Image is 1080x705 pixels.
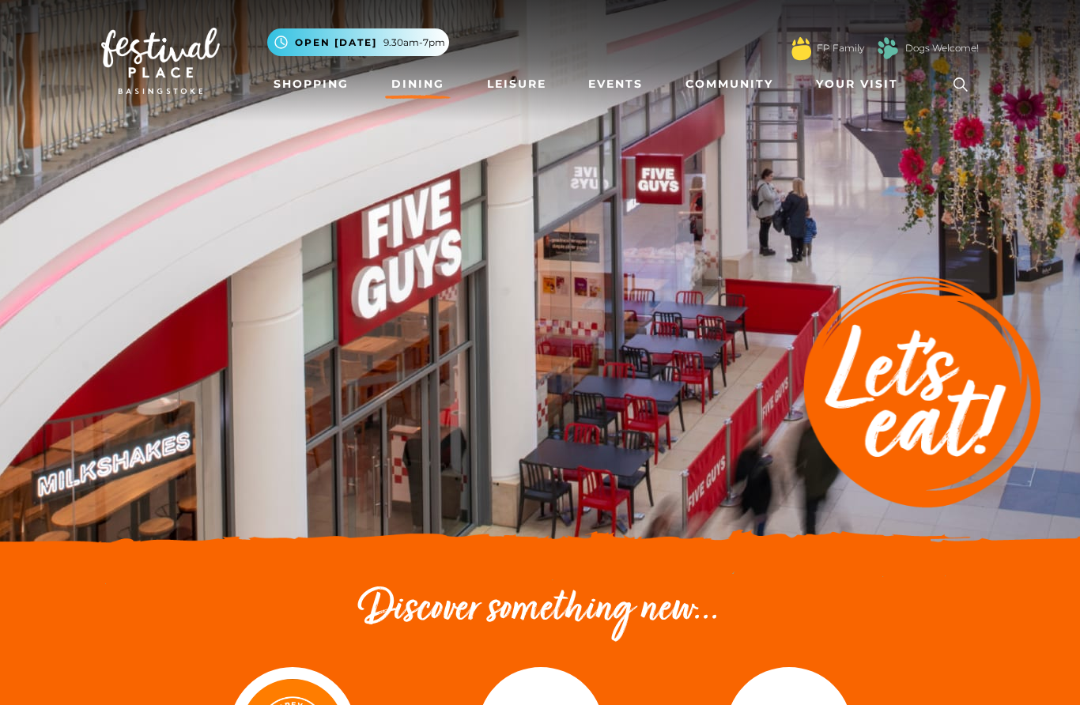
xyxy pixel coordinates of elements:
[582,70,649,99] a: Events
[383,36,445,50] span: 9.30am-7pm
[481,70,553,99] a: Leisure
[905,41,979,55] a: Dogs Welcome!
[817,41,864,55] a: FP Family
[101,585,979,635] h2: Discover something new...
[810,70,912,99] a: Your Visit
[679,70,780,99] a: Community
[385,70,451,99] a: Dining
[295,36,377,50] span: Open [DATE]
[101,28,220,94] img: Festival Place Logo
[267,28,449,56] button: Open [DATE] 9.30am-7pm
[267,70,355,99] a: Shopping
[816,76,898,92] span: Your Visit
